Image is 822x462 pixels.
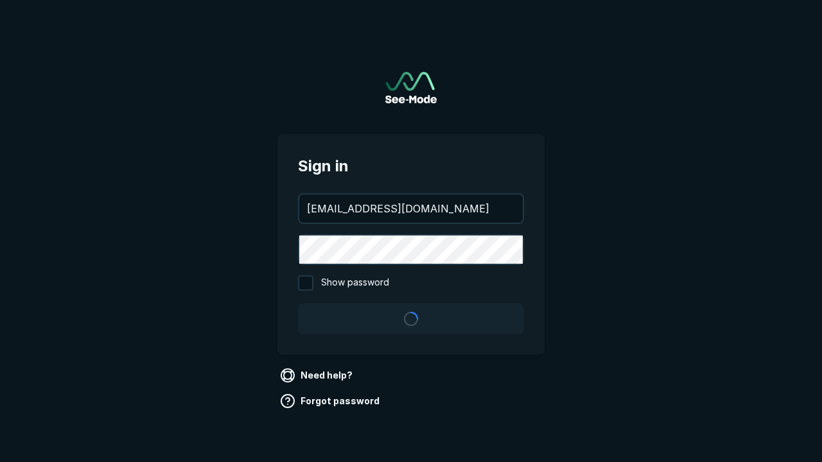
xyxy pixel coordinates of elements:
input: your@email.com [299,194,523,223]
a: Forgot password [277,391,385,411]
img: See-Mode Logo [385,72,437,103]
a: Go to sign in [385,72,437,103]
span: Sign in [298,155,524,178]
span: Show password [321,275,389,291]
a: Need help? [277,365,358,386]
